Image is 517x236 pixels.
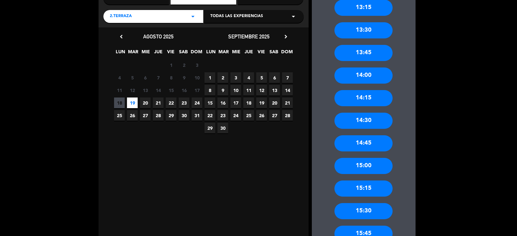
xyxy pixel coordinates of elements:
[205,72,215,83] span: 1
[334,67,393,84] div: 14:00
[282,72,293,83] span: 7
[140,85,151,96] span: 13
[191,48,201,59] span: DOM
[230,97,241,108] span: 17
[179,110,189,121] span: 30
[143,33,174,40] span: agosto 2025
[140,97,151,108] span: 20
[115,48,126,59] span: LUN
[269,48,279,59] span: SAB
[166,72,176,83] span: 8
[243,72,254,83] span: 4
[334,180,393,197] div: 15:15
[205,110,215,121] span: 22
[205,85,215,96] span: 8
[178,48,189,59] span: SAB
[127,110,138,121] span: 26
[153,48,164,59] span: JUE
[218,48,229,59] span: MAR
[166,60,176,70] span: 1
[140,110,151,121] span: 27
[179,60,189,70] span: 2
[243,85,254,96] span: 11
[205,123,215,133] span: 29
[256,48,267,59] span: VIE
[334,113,393,129] div: 14:30
[256,72,267,83] span: 5
[192,72,202,83] span: 10
[231,48,241,59] span: MIE
[114,85,125,96] span: 11
[217,97,228,108] span: 16
[269,97,280,108] span: 20
[228,33,269,40] span: septiembre 2025
[153,110,164,121] span: 28
[166,110,176,121] span: 29
[127,85,138,96] span: 12
[205,97,215,108] span: 15
[114,110,125,121] span: 25
[127,97,138,108] span: 19
[243,48,254,59] span: JUE
[230,85,241,96] span: 10
[192,110,202,121] span: 31
[256,97,267,108] span: 19
[282,97,293,108] span: 21
[192,60,202,70] span: 3
[179,97,189,108] span: 23
[217,72,228,83] span: 2
[189,13,197,20] i: arrow_drop_down
[210,13,263,20] span: Todas las experiencias
[282,85,293,96] span: 14
[334,158,393,174] div: 15:00
[114,72,125,83] span: 4
[334,135,393,151] div: 14:45
[256,110,267,121] span: 26
[281,48,292,59] span: DOM
[269,72,280,83] span: 6
[179,72,189,83] span: 9
[290,13,297,20] i: arrow_drop_down
[334,203,393,219] div: 15:30
[217,85,228,96] span: 9
[243,97,254,108] span: 18
[110,13,132,20] span: 2.Terraza
[166,97,176,108] span: 22
[282,33,289,40] i: chevron_right
[217,123,228,133] span: 30
[140,72,151,83] span: 6
[153,97,164,108] span: 21
[166,85,176,96] span: 15
[334,45,393,61] div: 13:45
[114,97,125,108] span: 18
[269,110,280,121] span: 27
[128,48,138,59] span: MAR
[256,85,267,96] span: 12
[206,48,216,59] span: LUN
[192,85,202,96] span: 17
[282,110,293,121] span: 28
[243,110,254,121] span: 25
[217,110,228,121] span: 23
[118,33,125,40] i: chevron_left
[153,85,164,96] span: 14
[179,85,189,96] span: 16
[334,22,393,38] div: 13:30
[230,72,241,83] span: 3
[192,97,202,108] span: 24
[269,85,280,96] span: 13
[140,48,151,59] span: MIE
[334,90,393,106] div: 14:15
[153,72,164,83] span: 7
[127,72,138,83] span: 5
[230,110,241,121] span: 24
[165,48,176,59] span: VIE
